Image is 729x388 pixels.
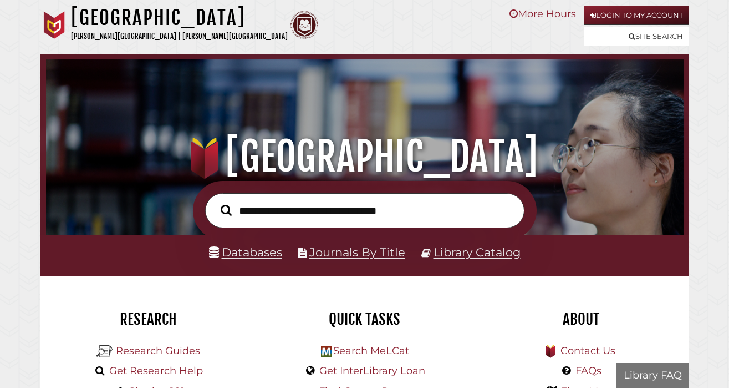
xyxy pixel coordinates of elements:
img: Calvin University [40,11,68,39]
h2: Research [49,310,248,329]
h2: About [481,310,681,329]
h1: [GEOGRAPHIC_DATA] [57,132,672,181]
img: Hekman Library Logo [321,346,332,357]
a: Get Research Help [109,365,203,377]
a: Search MeLCat [333,345,409,357]
a: Get InterLibrary Loan [319,365,425,377]
a: More Hours [509,8,576,20]
a: Research Guides [116,345,200,357]
a: Library Catalog [434,245,521,259]
h2: Quick Tasks [265,310,465,329]
p: [PERSON_NAME][GEOGRAPHIC_DATA] | [PERSON_NAME][GEOGRAPHIC_DATA] [71,30,288,43]
a: Journals By Title [309,245,405,259]
button: Search [215,202,237,219]
img: Calvin Theological Seminary [290,11,318,39]
i: Search [221,204,232,216]
a: FAQs [575,365,601,377]
a: Databases [209,245,282,259]
a: Contact Us [560,345,615,357]
a: Login to My Account [584,6,689,25]
h1: [GEOGRAPHIC_DATA] [71,6,288,30]
a: Site Search [584,27,689,46]
img: Hekman Library Logo [96,343,113,360]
